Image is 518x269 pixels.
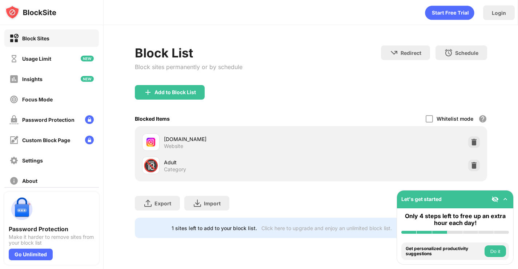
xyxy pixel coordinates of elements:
[164,135,311,143] div: [DOMAIN_NAME]
[85,136,94,144] img: lock-menu.svg
[425,5,474,20] div: animation
[261,225,392,231] div: Click here to upgrade and enjoy an unlimited block list.
[9,75,19,84] img: insights-off.svg
[485,245,506,257] button: Do it
[135,45,242,60] div: Block List
[9,234,95,246] div: Make it harder to remove sites from your block list
[135,116,170,122] div: Blocked Items
[9,95,19,104] img: focus-off.svg
[22,76,43,82] div: Insights
[502,196,509,203] img: omni-setup-toggle.svg
[9,34,19,43] img: block-on.svg
[401,50,421,56] div: Redirect
[9,115,19,124] img: password-protection-off.svg
[9,249,53,260] div: Go Unlimited
[5,5,56,20] img: logo-blocksite.svg
[9,156,19,165] img: settings-off.svg
[437,116,473,122] div: Whitelist mode
[22,56,51,62] div: Usage Limit
[492,10,506,16] div: Login
[164,158,311,166] div: Adult
[154,89,196,95] div: Add to Block List
[154,200,171,206] div: Export
[81,56,94,61] img: new-icon.svg
[22,137,70,143] div: Custom Block Page
[9,196,35,222] img: push-password-protection.svg
[9,136,19,145] img: customize-block-page-off.svg
[22,35,49,41] div: Block Sites
[401,213,509,226] div: Only 4 steps left to free up an extra hour each day!
[22,96,53,103] div: Focus Mode
[9,54,19,63] img: time-usage-off.svg
[9,176,19,185] img: about-off.svg
[85,115,94,124] img: lock-menu.svg
[81,76,94,82] img: new-icon.svg
[22,157,43,164] div: Settings
[146,138,155,146] img: favicons
[172,225,257,231] div: 1 sites left to add to your block list.
[455,50,478,56] div: Schedule
[143,158,158,173] div: 🔞
[204,200,221,206] div: Import
[164,166,186,173] div: Category
[22,178,37,184] div: About
[135,63,242,71] div: Block sites permanently or by schedule
[491,196,499,203] img: eye-not-visible.svg
[164,143,183,149] div: Website
[401,196,442,202] div: Let's get started
[406,246,483,257] div: Get personalized productivity suggestions
[22,117,75,123] div: Password Protection
[9,225,95,233] div: Password Protection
